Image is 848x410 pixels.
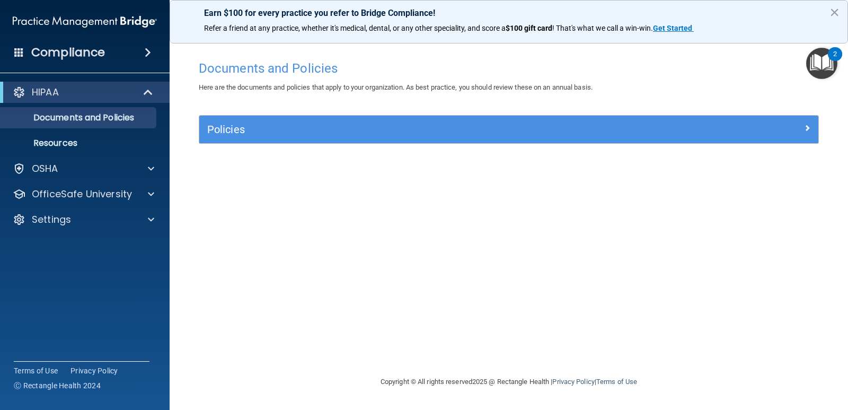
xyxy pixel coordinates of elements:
p: Resources [7,138,152,149]
p: OfficeSafe University [32,188,132,200]
p: HIPAA [32,86,59,99]
img: PMB logo [13,11,157,32]
span: Ⓒ Rectangle Health 2024 [14,380,101,391]
div: Copyright © All rights reserved 2025 @ Rectangle Health | | [315,365,702,399]
strong: $100 gift card [506,24,552,32]
a: HIPAA [13,86,154,99]
span: Here are the documents and policies that apply to your organization. As best practice, you should... [199,83,593,91]
h5: Policies [207,124,656,135]
button: Open Resource Center, 2 new notifications [806,48,837,79]
a: Get Started [653,24,694,32]
a: Terms of Use [14,365,58,376]
a: Policies [207,121,810,138]
p: Settings [32,213,71,226]
a: OfficeSafe University [13,188,154,200]
a: Privacy Policy [552,378,594,386]
a: OSHA [13,162,154,175]
button: Close [829,4,840,21]
a: Terms of Use [596,378,637,386]
p: Documents and Policies [7,112,152,123]
a: Settings [13,213,154,226]
span: Refer a friend at any practice, whether it's medical, dental, or any other speciality, and score a [204,24,506,32]
h4: Compliance [31,45,105,60]
p: OSHA [32,162,58,175]
strong: Get Started [653,24,692,32]
a: Privacy Policy [70,365,118,376]
h4: Documents and Policies [199,62,819,75]
p: Earn $100 for every practice you refer to Bridge Compliance! [204,8,814,18]
span: ! That's what we call a win-win. [552,24,653,32]
div: 2 [833,54,837,68]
